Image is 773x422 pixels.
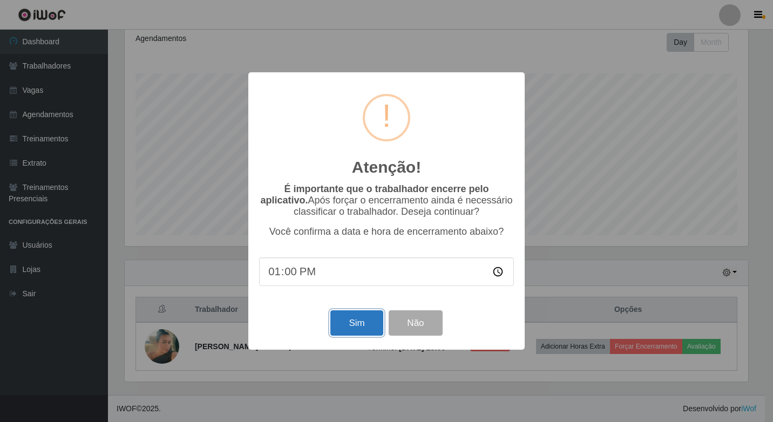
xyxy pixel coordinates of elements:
[330,310,383,336] button: Sim
[259,183,514,217] p: Após forçar o encerramento ainda é necessário classificar o trabalhador. Deseja continuar?
[260,183,489,206] b: É importante que o trabalhador encerre pelo aplicativo.
[389,310,442,336] button: Não
[352,158,421,177] h2: Atenção!
[259,226,514,237] p: Você confirma a data e hora de encerramento abaixo?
